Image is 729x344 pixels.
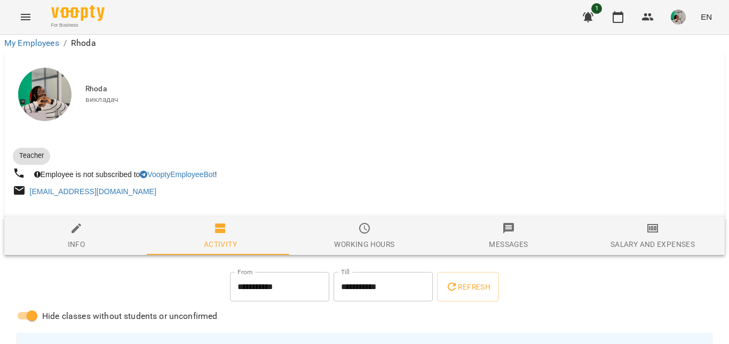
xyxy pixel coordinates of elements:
span: Rhoda [85,84,716,94]
a: [EMAIL_ADDRESS][DOMAIN_NAME] [30,187,156,196]
button: Refresh [437,272,499,302]
div: Salary and Expenses [611,238,695,251]
button: Menu [13,4,38,30]
span: Hide classes without students or unconfirmed [42,310,218,323]
a: My Employees [4,38,59,48]
a: VooptyEmployeeBot [140,170,215,179]
img: Rhoda [18,68,72,121]
button: EN [696,7,716,27]
div: Employee is not subscribed to ! [32,167,219,182]
div: Activity [204,238,237,251]
li: / [64,37,67,50]
div: Working hours [334,238,394,251]
span: For Business [51,22,105,29]
span: Refresh [446,281,490,293]
span: Teacher [13,151,50,161]
div: Messages [489,238,528,251]
p: Rhoda [71,37,96,50]
div: Info [68,238,85,251]
nav: breadcrumb [4,37,725,50]
img: 078c503d515f29e44a6efff9a10fac63.jpeg [671,10,686,25]
img: Voopty Logo [51,5,105,21]
span: викладач [85,94,716,105]
span: EN [701,11,712,22]
span: 1 [591,3,602,14]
